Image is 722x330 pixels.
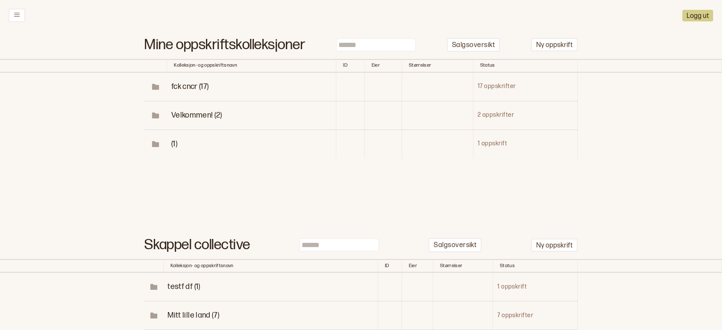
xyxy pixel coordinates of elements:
button: Salgsoversikt [447,38,500,52]
span: Toggle Row Expanded [145,111,167,120]
th: Toggle SortBy [433,259,493,273]
td: 1 oppskrift [493,273,577,301]
th: Toggle SortBy [144,259,163,273]
td: 17 oppskrifter [473,73,577,101]
span: Toggle Row Expanded [145,82,167,91]
span: Toggle Row Expanded [145,311,163,320]
th: Toggle SortBy [364,59,402,73]
th: Toggle SortBy [402,259,433,273]
th: Toggle SortBy [144,59,167,73]
span: Toggle Row Expanded [171,82,209,91]
td: 1 oppskrift [473,130,577,158]
button: Salgsoversikt [429,238,481,252]
span: Toggle Row Expanded [167,311,219,320]
span: Toggle Row Expanded [145,283,163,291]
th: Toggle SortBy [473,59,577,73]
th: Toggle SortBy [493,259,577,273]
td: 7 oppskrifter [493,301,577,330]
p: Salgsoversikt [434,241,476,250]
th: Toggle SortBy [378,259,402,273]
span: Toggle Row Expanded [145,140,167,148]
button: Ny oppskrift [531,38,578,51]
th: Toggle SortBy [402,59,473,73]
span: Toggle Row Expanded [171,139,177,148]
button: Ny oppskrift [531,239,578,252]
span: Toggle Row Expanded [167,282,200,291]
th: Kolleksjon- og oppskriftsnavn [167,59,336,73]
p: Salgsoversikt [452,41,495,50]
th: Kolleksjon- og oppskriftsnavn [163,259,378,273]
th: Toggle SortBy [336,59,365,73]
h1: Skappel collective [144,241,250,250]
td: 2 oppskrifter [473,101,577,130]
button: Logg ut [682,10,713,21]
h1: Mine oppskriftskolleksjoner [144,41,305,50]
span: Toggle Row Expanded [171,111,222,120]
